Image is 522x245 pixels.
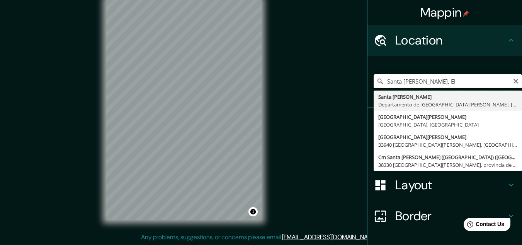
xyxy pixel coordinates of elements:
input: Pick your city or area [374,74,522,88]
div: [GEOGRAPHIC_DATA][PERSON_NAME] [378,133,517,141]
div: [GEOGRAPHIC_DATA][PERSON_NAME] [378,113,517,121]
iframe: Help widget launcher [453,215,513,236]
div: Cm Santa [PERSON_NAME] ([GEOGRAPHIC_DATA]) ([GEOGRAPHIC_DATA]) [378,153,517,161]
h4: Location [395,33,507,48]
div: Departamento de [GEOGRAPHIC_DATA][PERSON_NAME], [GEOGRAPHIC_DATA][PERSON_NAME] [378,101,517,108]
h4: Border [395,208,507,224]
div: Santa [PERSON_NAME] [378,93,517,101]
h4: Layout [395,177,507,193]
button: Clear [513,77,519,84]
div: 38330 [GEOGRAPHIC_DATA][PERSON_NAME], provincia de [GEOGRAPHIC_DATA][PERSON_NAME], [GEOGRAPHIC_DATA] [378,161,517,169]
div: 33940 [GEOGRAPHIC_DATA][PERSON_NAME], [GEOGRAPHIC_DATA], [GEOGRAPHIC_DATA] [378,141,517,149]
div: Location [367,25,522,56]
div: Layout [367,170,522,200]
button: Toggle attribution [248,207,258,216]
div: Pins [367,108,522,139]
img: pin-icon.png [463,10,469,17]
div: Style [367,139,522,170]
div: [GEOGRAPHIC_DATA], [GEOGRAPHIC_DATA] [378,121,517,128]
a: [EMAIL_ADDRESS][DOMAIN_NAME] [282,233,377,241]
div: Border [367,200,522,231]
p: Any problems, suggestions, or concerns please email . [141,233,379,242]
h4: Mappin [420,5,469,20]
